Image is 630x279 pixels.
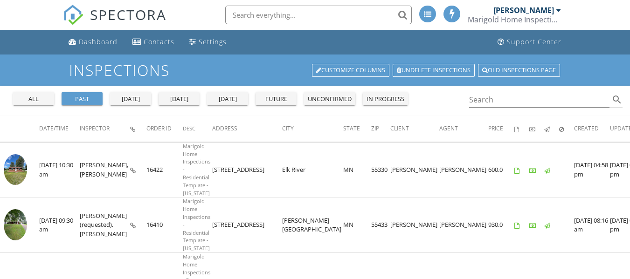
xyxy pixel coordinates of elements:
span: Agent [439,124,458,132]
a: SPECTORA [63,13,166,32]
div: unconfirmed [308,95,352,104]
div: [PERSON_NAME] [493,6,554,15]
td: 55433 [371,197,390,253]
th: Created: Not sorted. [574,116,610,142]
span: Inspector [80,124,110,132]
span: SPECTORA [90,5,166,24]
button: all [13,92,54,105]
h1: Inspections [69,62,561,78]
th: Canceled: Not sorted. [559,116,574,142]
div: Settings [199,37,227,46]
td: [DATE] 08:16 am [574,197,610,253]
td: [DATE] 09:30 am [39,197,80,253]
td: [DATE] 10:30 am [39,142,80,197]
th: Price: Not sorted. [488,116,514,142]
a: Old inspections page [478,64,560,77]
th: Inspection Details: Not sorted. [130,116,146,142]
td: 16422 [146,142,183,197]
button: past [62,92,103,105]
div: [DATE] [114,95,147,104]
span: Order ID [146,124,172,132]
div: Marigold Home Inspections [468,15,561,24]
div: Contacts [144,37,174,46]
span: State [343,124,360,132]
th: Zip: Not sorted. [371,116,390,142]
a: Contacts [129,34,178,51]
a: Customize Columns [312,64,389,77]
input: Search [469,92,610,108]
td: MN [343,142,371,197]
div: [DATE] [162,95,196,104]
td: [PERSON_NAME] [439,197,488,253]
td: 930.0 [488,197,514,253]
button: unconfirmed [304,92,355,105]
td: 55330 [371,142,390,197]
a: Settings [186,34,230,51]
td: [DATE] 04:58 pm [574,142,610,197]
span: Marigold Home Inspections - Residential Template - [US_STATE] [183,143,210,197]
th: State: Not sorted. [343,116,371,142]
th: Order ID: Not sorted. [146,116,183,142]
div: future [259,95,293,104]
td: [PERSON_NAME] (requested), [PERSON_NAME] [80,197,130,253]
th: Paid: Not sorted. [529,116,544,142]
td: 16410 [146,197,183,253]
span: Address [212,124,237,132]
div: all [17,95,50,104]
span: Client [390,124,409,132]
th: Published: Not sorted. [544,116,559,142]
div: in progress [367,95,404,104]
div: past [65,95,99,104]
img: 9286760%2Fcover_photos%2F0B0hS6SjPnGmQSS5aUMW%2Fsmall.jpg [4,209,27,240]
span: Marigold Home Inspections - Residential Template - [US_STATE] [183,197,210,252]
th: Client: Not sorted. [390,116,439,142]
td: [PERSON_NAME] [390,197,439,253]
td: [PERSON_NAME], [PERSON_NAME] [80,142,130,197]
td: Elk River [282,142,343,197]
button: future [256,92,297,105]
td: [PERSON_NAME][GEOGRAPHIC_DATA] [282,197,343,253]
td: MN [343,197,371,253]
td: [STREET_ADDRESS] [212,142,282,197]
div: Support Center [507,37,561,46]
img: The Best Home Inspection Software - Spectora [63,5,83,25]
th: City: Not sorted. [282,116,343,142]
button: [DATE] [159,92,200,105]
td: [STREET_ADDRESS] [212,197,282,253]
th: Address: Not sorted. [212,116,282,142]
th: Date/Time: Not sorted. [39,116,80,142]
button: [DATE] [110,92,151,105]
a: Undelete inspections [393,64,475,77]
th: Inspector: Not sorted. [80,116,130,142]
span: Desc [183,125,195,132]
a: Dashboard [65,34,121,51]
button: in progress [363,92,408,105]
input: Search everything... [225,6,412,24]
td: [PERSON_NAME] [439,142,488,197]
span: Zip [371,124,379,132]
th: Desc: Not sorted. [183,116,212,142]
th: Agreements signed: Not sorted. [514,116,529,142]
a: Support Center [494,34,565,51]
span: Date/Time [39,124,69,132]
span: Price [488,124,503,132]
span: City [282,124,294,132]
td: 600.0 [488,142,514,197]
td: [PERSON_NAME] [390,142,439,197]
img: 9290826%2Fcover_photos%2FwRvVM4Ampi8ydspDyBXd%2Fsmall.jpg [4,154,27,185]
div: [DATE] [211,95,244,104]
span: Created [574,124,599,132]
th: Agent: Not sorted. [439,116,488,142]
div: Dashboard [79,37,118,46]
i: search [611,94,623,105]
button: [DATE] [207,92,248,105]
